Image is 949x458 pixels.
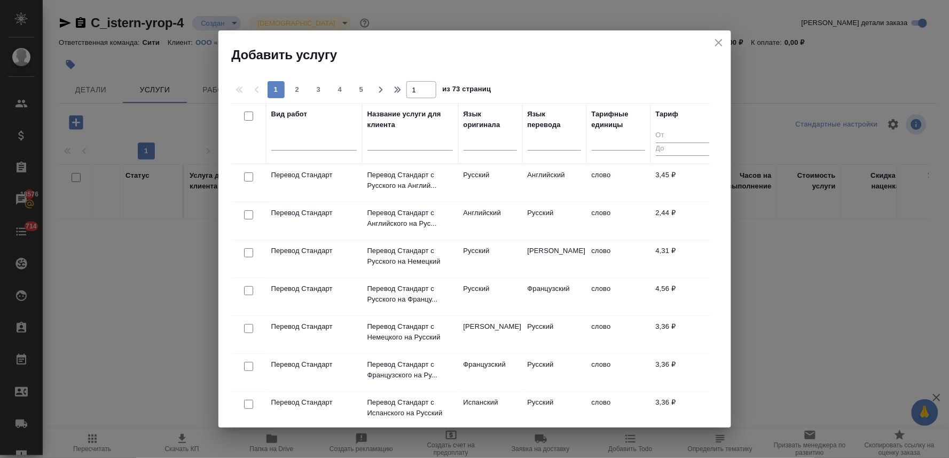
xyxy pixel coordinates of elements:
td: 4,31 ₽ [650,240,715,278]
p: Перевод Стандарт [271,283,357,294]
td: 3,45 ₽ [650,164,715,202]
p: Перевод Стандарт [271,397,357,408]
td: Испанский [458,392,522,429]
span: из 73 страниц [443,83,491,98]
td: 4,56 ₽ [650,278,715,315]
button: 2 [289,81,306,98]
td: слово [586,316,650,353]
p: Перевод Стандарт [271,208,357,218]
td: Русский [522,202,586,240]
button: close [711,35,727,51]
input: От [656,129,709,143]
p: Перевод Стандарт [271,359,357,370]
div: Тарифные единицы [592,109,645,130]
td: слово [586,354,650,391]
td: Французский [522,278,586,315]
button: 5 [353,81,370,98]
p: Перевод Стандарт с Русского на Англий... [367,170,453,191]
button: 3 [310,81,327,98]
div: Вид работ [271,109,308,120]
p: Перевод Стандарт с Испанского на Русский [367,397,453,418]
h2: Добавить услугу [232,46,731,64]
td: [PERSON_NAME] [522,240,586,278]
td: [PERSON_NAME] [458,316,522,353]
td: Русский [522,316,586,353]
td: Английский [458,202,522,240]
td: Русский [522,354,586,391]
td: слово [586,240,650,278]
td: слово [586,202,650,240]
p: Перевод Стандарт [271,321,357,332]
p: Перевод Стандарт с Французского на Ру... [367,359,453,381]
div: Тариф [656,109,679,120]
p: Перевод Стандарт с Русского на Францу... [367,283,453,305]
span: 5 [353,84,370,95]
td: Русский [522,392,586,429]
input: До [656,143,709,156]
td: Русский [458,164,522,202]
p: Перевод Стандарт с Английского на Рус... [367,208,453,229]
p: Перевод Стандарт [271,170,357,180]
td: Русский [458,278,522,315]
span: 4 [332,84,349,95]
td: Французский [458,354,522,391]
td: 2,44 ₽ [650,202,715,240]
div: Название услуги для клиента [367,109,453,130]
p: Перевод Стандарт с Русского на Немецкий [367,246,453,267]
td: слово [586,164,650,202]
td: слово [586,392,650,429]
td: Русский [458,240,522,278]
p: Перевод Стандарт [271,246,357,256]
td: 3,36 ₽ [650,392,715,429]
span: 3 [310,84,327,95]
span: 2 [289,84,306,95]
div: Язык перевода [528,109,581,130]
p: Перевод Стандарт с Немецкого на Русский [367,321,453,343]
td: Английский [522,164,586,202]
td: слово [586,278,650,315]
td: 3,36 ₽ [650,316,715,353]
td: 3,36 ₽ [650,354,715,391]
button: 4 [332,81,349,98]
div: Язык оригинала [464,109,517,130]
